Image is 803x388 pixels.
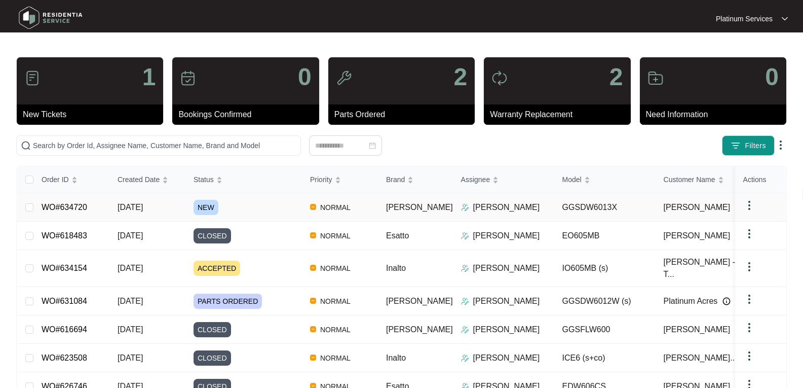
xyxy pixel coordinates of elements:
span: Status [194,174,214,185]
span: Esatto [386,231,409,240]
p: Warranty Replacement [490,109,630,121]
img: dropdown arrow [775,139,787,151]
img: dropdown arrow [743,261,755,273]
td: ICE6 (s+co) [554,344,656,372]
img: Assigner Icon [461,264,469,272]
img: icon [647,70,664,86]
img: Vercel Logo [310,355,316,361]
span: NORMAL [316,352,355,364]
img: dropdown arrow [782,16,788,21]
img: Assigner Icon [461,326,469,334]
img: icon [24,70,41,86]
th: Priority [302,166,378,193]
span: Priority [310,174,332,185]
img: Vercel Logo [310,326,316,332]
p: Need Information [646,109,786,121]
td: GGSFLW600 [554,315,656,344]
th: Brand [378,166,453,193]
span: NORMAL [316,230,355,242]
a: WO#623508 [42,354,87,362]
input: Search by Order Id, Assignee Name, Customer Name, Brand and Model [33,140,296,151]
span: CLOSED [194,350,231,366]
th: Order ID [33,166,109,193]
span: Filters [745,140,766,151]
th: Model [554,166,656,193]
p: 0 [298,65,312,89]
span: CLOSED [194,322,231,337]
p: 1 [142,65,156,89]
span: [DATE] [118,203,143,211]
img: dropdown arrow [743,322,755,334]
p: 2 [609,65,623,89]
img: Vercel Logo [310,232,316,238]
p: [PERSON_NAME] [473,201,540,214]
span: [DATE] [118,325,143,334]
span: NEW [194,200,218,215]
img: Vercel Logo [310,265,316,271]
img: icon [491,70,508,86]
span: ACCEPTED [194,261,240,276]
p: [PERSON_NAME] [473,262,540,274]
span: NORMAL [316,324,355,336]
span: [PERSON_NAME] [386,325,453,334]
span: Created Date [118,174,160,185]
span: [PERSON_NAME] - T... [664,256,744,280]
span: Customer Name [664,174,715,185]
p: Parts Ordered [334,109,475,121]
p: 2 [453,65,467,89]
img: search-icon [21,140,31,151]
img: Assigner Icon [461,297,469,305]
p: Bookings Confirmed [178,109,319,121]
span: Brand [386,174,405,185]
img: dropdown arrow [743,293,755,305]
span: Inalto [386,264,406,272]
th: Assignee [453,166,554,193]
img: Assigner Icon [461,354,469,362]
span: Order ID [42,174,69,185]
th: Actions [735,166,786,193]
img: Vercel Logo [310,204,316,210]
img: filter icon [731,140,741,151]
img: icon [180,70,196,86]
img: dropdown arrow [743,199,755,211]
span: NORMAL [316,201,355,214]
img: dropdown arrow [743,228,755,240]
p: New Tickets [23,109,163,121]
span: [PERSON_NAME] [386,203,453,211]
a: WO#631084 [42,297,87,305]
span: Assignee [461,174,490,185]
span: [PERSON_NAME] [664,201,731,214]
span: Inalto [386,354,406,362]
a: WO#634154 [42,264,87,272]
img: Info icon [722,297,731,305]
span: [DATE] [118,354,143,362]
span: [DATE] [118,264,143,272]
span: Model [562,174,582,185]
span: PARTS ORDERED [194,294,262,309]
span: [DATE] [118,231,143,240]
img: Vercel Logo [310,298,316,304]
img: Assigner Icon [461,203,469,211]
img: icon [336,70,352,86]
td: GGSDW6012W (s) [554,287,656,315]
span: [PERSON_NAME] [386,297,453,305]
p: [PERSON_NAME] [473,324,540,336]
p: Platinum Services [716,14,773,24]
span: NORMAL [316,295,355,307]
span: [DATE] [118,297,143,305]
span: [PERSON_NAME] [664,230,731,242]
button: filter iconFilters [722,135,775,156]
p: 0 [765,65,779,89]
span: Platinum Acres [664,295,718,307]
span: [PERSON_NAME] [664,324,731,336]
p: [PERSON_NAME] [473,295,540,307]
a: WO#618483 [42,231,87,240]
th: Status [185,166,302,193]
span: [PERSON_NAME]... [664,352,737,364]
th: Customer Name [656,166,757,193]
a: WO#616694 [42,325,87,334]
img: Assigner Icon [461,232,469,240]
p: [PERSON_NAME] [473,352,540,364]
th: Created Date [109,166,185,193]
td: GGSDW6013X [554,193,656,222]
